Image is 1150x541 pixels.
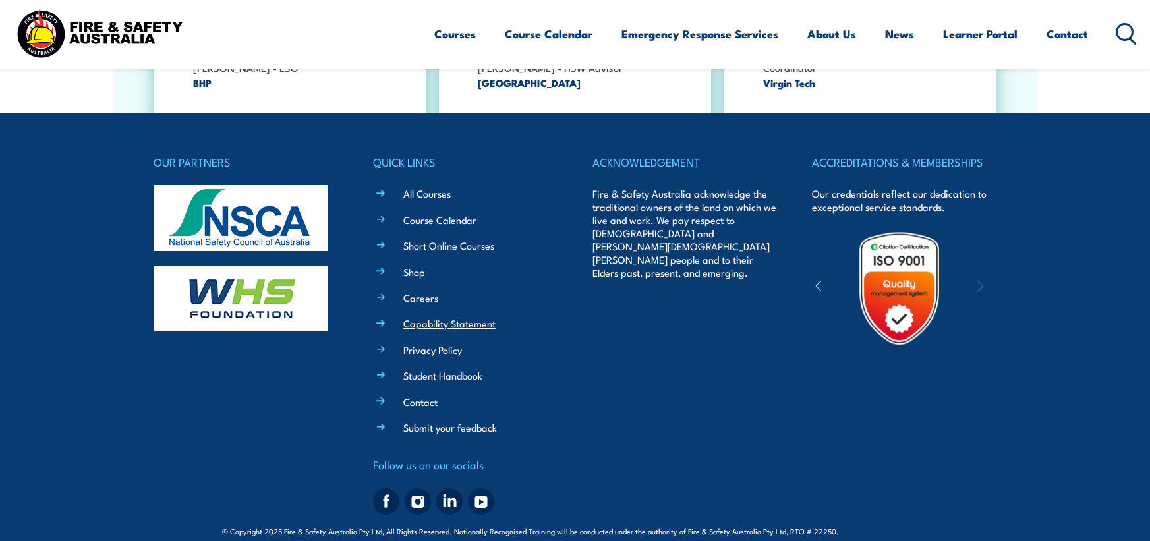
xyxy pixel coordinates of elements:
[154,153,338,171] h4: OUR PARTNERS
[882,524,928,537] a: KND Digital
[763,75,963,90] span: Virgin Tech
[1047,16,1088,51] a: Contact
[478,60,623,74] strong: [PERSON_NAME] - HSW Advisor
[222,525,928,537] span: © Copyright 2025 Fire & Safety Australia Pty Ltd, All Rights Reserved. Nationally Recognised Trai...
[434,16,476,51] a: Courses
[154,185,328,251] img: nsca-logo-footer
[958,266,1072,311] img: ewpa-logo
[592,153,777,171] h4: ACKNOWLEDGEMENT
[592,187,777,279] p: Fire & Safety Australia acknowledge the traditional owners of the land on which we live and work....
[842,231,957,346] img: Untitled design (19)
[154,266,328,331] img: whs-logo-footer
[854,526,928,536] span: Site:
[403,265,425,279] a: Shop
[373,455,558,474] h4: Follow us on our socials
[403,395,438,409] a: Contact
[763,45,924,74] strong: [PERSON_NAME]- National Training Coordinator
[403,213,476,227] a: Course Calendar
[943,16,1018,51] a: Learner Portal
[885,16,914,51] a: News
[193,75,393,90] span: BHP
[807,16,856,51] a: About Us
[403,239,494,252] a: Short Online Courses
[812,153,996,171] h4: ACCREDITATIONS & MEMBERSHIPS
[505,16,592,51] a: Course Calendar
[812,187,996,214] p: Our credentials reflect our dedication to exceptional service standards.
[403,291,438,304] a: Careers
[621,16,778,51] a: Emergency Response Services
[403,420,497,434] a: Submit your feedback
[373,153,558,171] h4: QUICK LINKS
[403,368,482,382] a: Student Handbook
[403,186,451,200] a: All Courses
[193,60,299,74] strong: [PERSON_NAME] - ESO
[403,316,496,330] a: Capability Statement
[478,75,678,90] span: [GEOGRAPHIC_DATA]
[403,343,462,356] a: Privacy Policy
